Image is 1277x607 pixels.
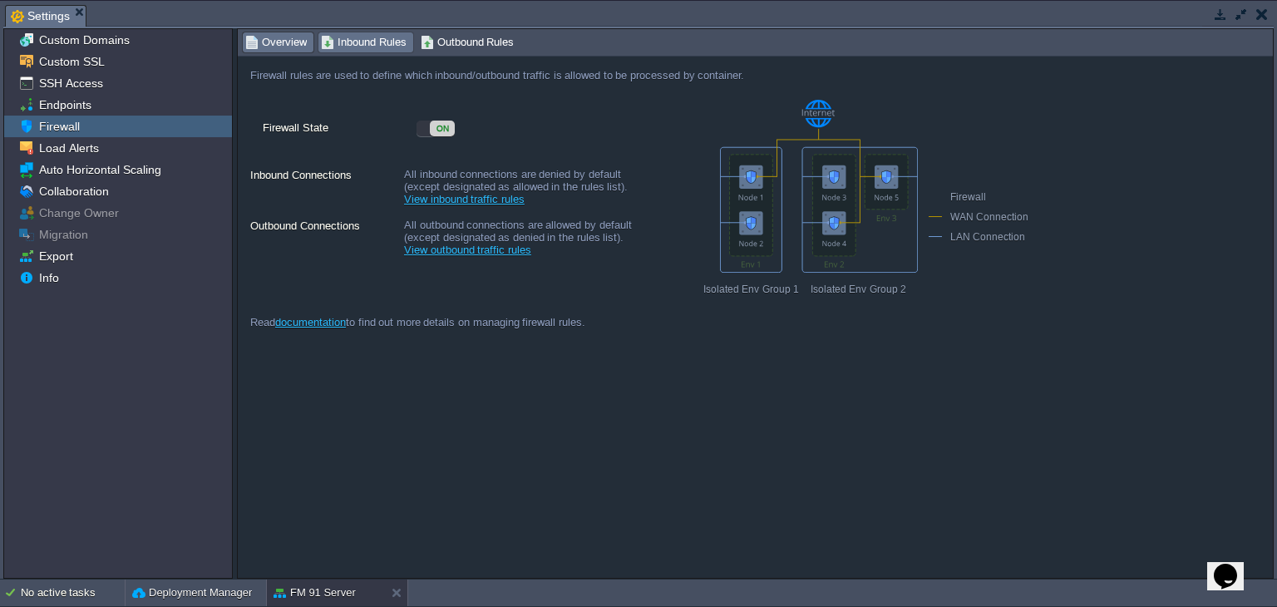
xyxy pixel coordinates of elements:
[238,57,1032,94] div: Firewall rules are used to define which inbound/outbound traffic is allowed to be processed by co...
[404,217,653,264] div: All outbound connections are allowed by default (except designated as denied in the rules list).
[250,217,402,249] label: Outbound Connections
[263,119,415,151] label: Firewall State
[132,585,252,601] button: Deployment Manager
[430,121,455,136] div: ON
[929,188,1050,208] div: Firewall
[404,193,525,205] a: View inbound traffic rules
[245,33,307,52] span: Overview
[275,316,346,328] a: documentation
[321,33,407,52] span: Inbound Rules
[799,284,906,295] span: Isolated Env Group 2
[36,249,76,264] a: Export
[274,585,356,601] button: FM 91 Server
[11,6,70,27] span: Settings
[421,33,515,52] span: Outbound Rules
[36,184,111,199] a: Collaboration
[36,54,107,69] a: Custom SSL
[36,270,62,285] a: Info
[36,97,94,112] a: Endpoints
[929,208,1050,228] div: WAN Connection
[404,244,531,256] a: View outbound traffic rules
[36,227,91,242] a: Migration
[238,299,1032,345] div: Read to find out more details on managing firewall rules.
[404,166,653,214] div: All inbound connections are denied by default (except designated as allowed in the rules list).
[36,76,106,91] a: SSH Access
[21,580,125,606] div: No active tasks
[36,162,164,177] a: Auto Horizontal Scaling
[1207,540,1260,590] iframe: chat widget
[250,166,402,198] label: Inbound Connections
[36,141,101,155] a: Load Alerts
[36,32,132,47] a: Custom Domains
[36,119,82,134] a: Firewall
[929,228,1050,248] div: LAN Connection
[36,205,121,220] a: Change Owner
[678,284,799,295] span: Isolated Env Group 1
